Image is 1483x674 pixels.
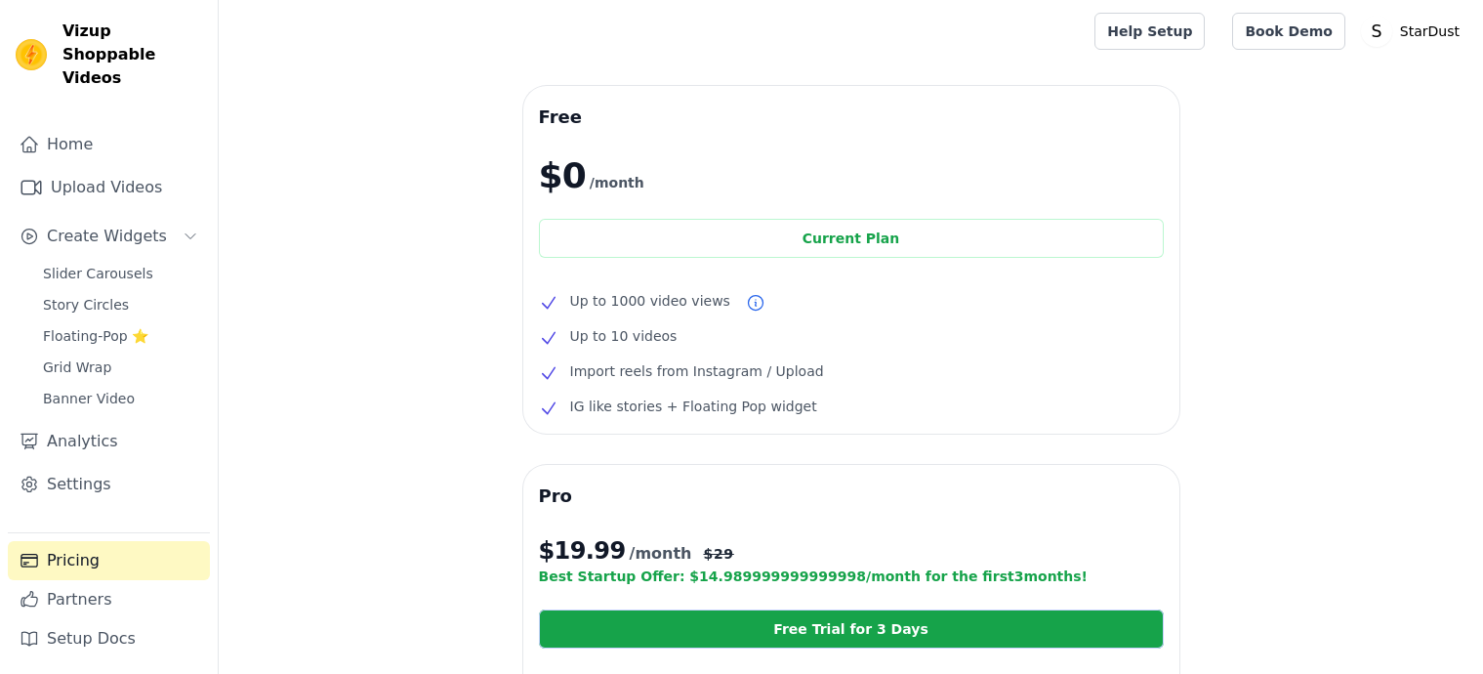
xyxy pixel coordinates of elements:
[539,535,626,567] span: $ 19.99
[8,217,210,256] button: Create Widgets
[43,295,129,315] span: Story Circles
[590,171,644,194] span: /month
[1232,13,1344,50] a: Book Demo
[8,541,210,580] a: Pricing
[1094,13,1205,50] a: Help Setup
[570,359,824,383] span: Import reels from Instagram / Upload
[703,544,733,564] span: $ 29
[31,291,210,318] a: Story Circles
[8,125,210,164] a: Home
[630,542,692,566] span: /month
[31,354,210,381] a: Grid Wrap
[43,264,153,283] span: Slider Carousels
[8,168,210,207] a: Upload Videos
[570,324,678,348] span: Up to 10 videos
[31,322,210,350] a: Floating-Pop ⭐
[570,289,730,313] span: Up to 1000 video views
[62,20,202,90] span: Vizup Shoppable Videos
[47,225,167,248] span: Create Widgets
[43,326,148,346] span: Floating-Pop ⭐
[539,610,1164,649] a: Free Trial for 3 Days
[1361,14,1467,49] button: S StarDust
[31,385,210,412] a: Banner Video
[8,619,210,658] a: Setup Docs
[43,358,111,377] span: Grid Wrap
[539,219,1164,258] div: Current Plan
[8,422,210,461] a: Analytics
[1392,14,1467,49] p: StarDust
[539,567,1164,586] p: Best Startup Offer: $ 14.989999999999998 /month for the first 3 months!
[539,481,1164,512] h3: Pro
[539,156,586,195] span: $0
[8,465,210,504] a: Settings
[1371,21,1381,41] text: S
[570,395,817,418] span: IG like stories + Floating Pop widget
[31,260,210,287] a: Slider Carousels
[539,102,1164,133] h3: Free
[16,39,47,70] img: Vizup
[8,580,210,619] a: Partners
[43,389,135,408] span: Banner Video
